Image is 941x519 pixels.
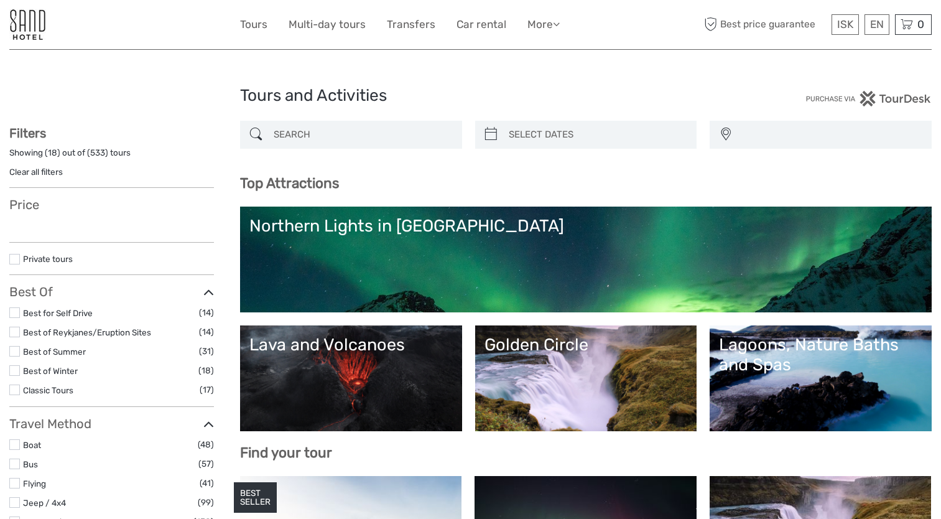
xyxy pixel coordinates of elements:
[199,344,214,358] span: (31)
[249,216,922,236] div: Northern Lights in [GEOGRAPHIC_DATA]
[9,147,214,166] div: Showing ( ) out of ( ) tours
[198,457,214,471] span: (57)
[916,18,926,30] span: 0
[23,308,93,318] a: Best for Self Drive
[198,495,214,510] span: (99)
[23,366,78,376] a: Best of Winter
[199,306,214,320] span: (14)
[484,335,688,422] a: Golden Circle
[865,14,889,35] div: EN
[200,383,214,397] span: (17)
[90,147,105,159] label: 533
[504,124,691,146] input: SELECT DATES
[240,86,702,106] h1: Tours and Activities
[9,167,63,177] a: Clear all filters
[805,91,932,106] img: PurchaseViaTourDesk.png
[23,459,38,469] a: Bus
[23,347,86,357] a: Best of Summer
[249,335,453,355] div: Lava and Volcanoes
[23,479,46,489] a: Flying
[484,335,688,355] div: Golden Circle
[527,16,560,34] a: More
[23,498,66,508] a: Jeep / 4x4
[199,325,214,339] span: (14)
[9,416,214,431] h3: Travel Method
[249,335,453,422] a: Lava and Volcanoes
[198,363,214,378] span: (18)
[23,385,73,395] a: Classic Tours
[23,440,41,450] a: Boat
[240,175,339,192] b: Top Attractions
[9,9,45,40] img: 186-9edf1c15-b972-4976-af38-d04df2434085_logo_small.jpg
[837,18,853,30] span: ISK
[48,147,57,159] label: 18
[719,335,922,422] a: Lagoons, Nature Baths and Spas
[9,284,214,299] h3: Best Of
[9,197,214,212] h3: Price
[198,437,214,452] span: (48)
[23,254,73,264] a: Private tours
[249,216,922,303] a: Northern Lights in [GEOGRAPHIC_DATA]
[240,16,267,34] a: Tours
[387,16,435,34] a: Transfers
[200,476,214,490] span: (41)
[701,14,828,35] span: Best price guarantee
[23,327,151,337] a: Best of Reykjanes/Eruption Sites
[240,444,332,461] b: Find your tour
[234,482,277,513] div: BEST SELLER
[9,126,46,141] strong: Filters
[457,16,506,34] a: Car rental
[289,16,366,34] a: Multi-day tours
[719,335,922,375] div: Lagoons, Nature Baths and Spas
[269,124,456,146] input: SEARCH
